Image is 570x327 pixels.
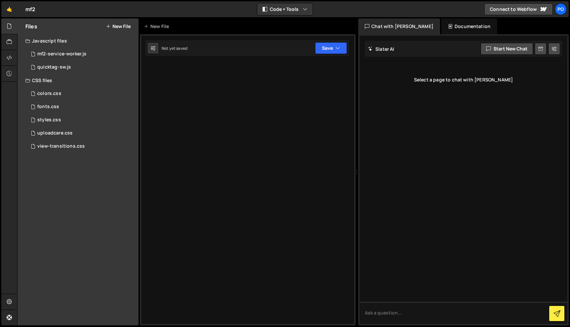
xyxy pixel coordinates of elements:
div: quicktag-sw.js [37,64,71,70]
a: 🤙 [1,1,17,17]
div: CSS files [17,74,139,87]
button: Code + Tools [257,3,313,15]
div: styles.css [37,117,61,123]
a: Connect to Webflow [484,3,553,15]
div: Documentation [441,18,497,34]
div: 16238/43751.css [25,87,139,100]
div: fonts.css [37,104,59,110]
div: colors.css [37,91,61,97]
div: New File [144,23,172,30]
button: Save [315,42,347,54]
h2: Slater AI [368,46,395,52]
button: Start new chat [481,43,533,55]
div: 16238/43750.css [25,127,139,140]
div: 16238/43748.css [25,113,139,127]
div: mf2 [25,5,35,13]
div: mf2-service-worker.js [37,51,86,57]
div: Not yet saved [162,45,187,51]
div: 16238/45019.js [25,47,139,61]
div: uploadcare.css [37,130,73,136]
div: 16238/44782.js [25,61,139,74]
div: view-transitions.css [37,143,85,149]
a: Po [555,3,567,15]
h2: Files [25,23,37,30]
button: New File [106,24,131,29]
div: 16238/43752.css [25,100,139,113]
div: Chat with [PERSON_NAME] [358,18,440,34]
div: Javascript files [17,34,139,47]
div: 16238/43749.css [25,140,139,153]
